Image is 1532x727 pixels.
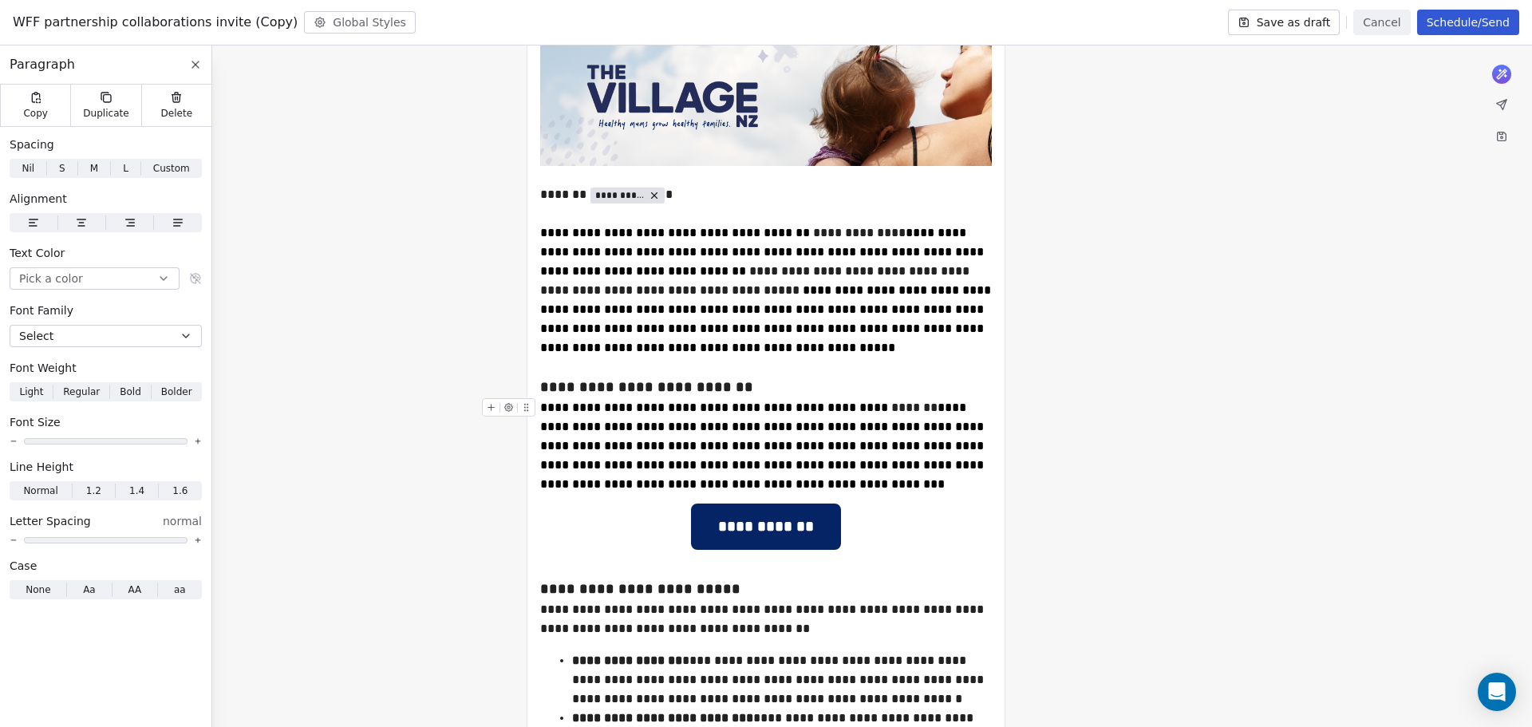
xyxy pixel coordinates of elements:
[83,107,128,120] span: Duplicate
[304,11,416,34] button: Global Styles
[22,161,34,176] span: Nil
[23,484,57,498] span: Normal
[86,484,101,498] span: 1.2
[10,245,65,261] span: Text Color
[83,583,96,597] span: Aa
[63,385,100,399] span: Regular
[174,583,186,597] span: aa
[161,385,192,399] span: Bolder
[1353,10,1410,35] button: Cancel
[129,484,144,498] span: 1.4
[10,558,37,574] span: Case
[161,107,193,120] span: Delete
[26,583,50,597] span: None
[10,360,77,376] span: Font Weight
[120,385,141,399] span: Bold
[10,191,67,207] span: Alignment
[1417,10,1519,35] button: Schedule/Send
[10,136,54,152] span: Spacing
[10,513,91,529] span: Letter Spacing
[59,161,65,176] span: S
[153,161,190,176] span: Custom
[163,513,202,529] span: normal
[172,484,188,498] span: 1.6
[10,459,73,475] span: Line Height
[13,13,298,32] span: WFF partnership collaborations invite (Copy)
[1478,673,1516,711] div: Open Intercom Messenger
[19,385,43,399] span: Light
[19,328,53,344] span: Select
[10,55,75,74] span: Paragraph
[10,414,61,430] span: Font Size
[10,302,73,318] span: Font Family
[1228,10,1340,35] button: Save as draft
[123,161,128,176] span: L
[90,161,98,176] span: M
[23,107,48,120] span: Copy
[10,267,180,290] button: Pick a color
[128,583,141,597] span: AA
